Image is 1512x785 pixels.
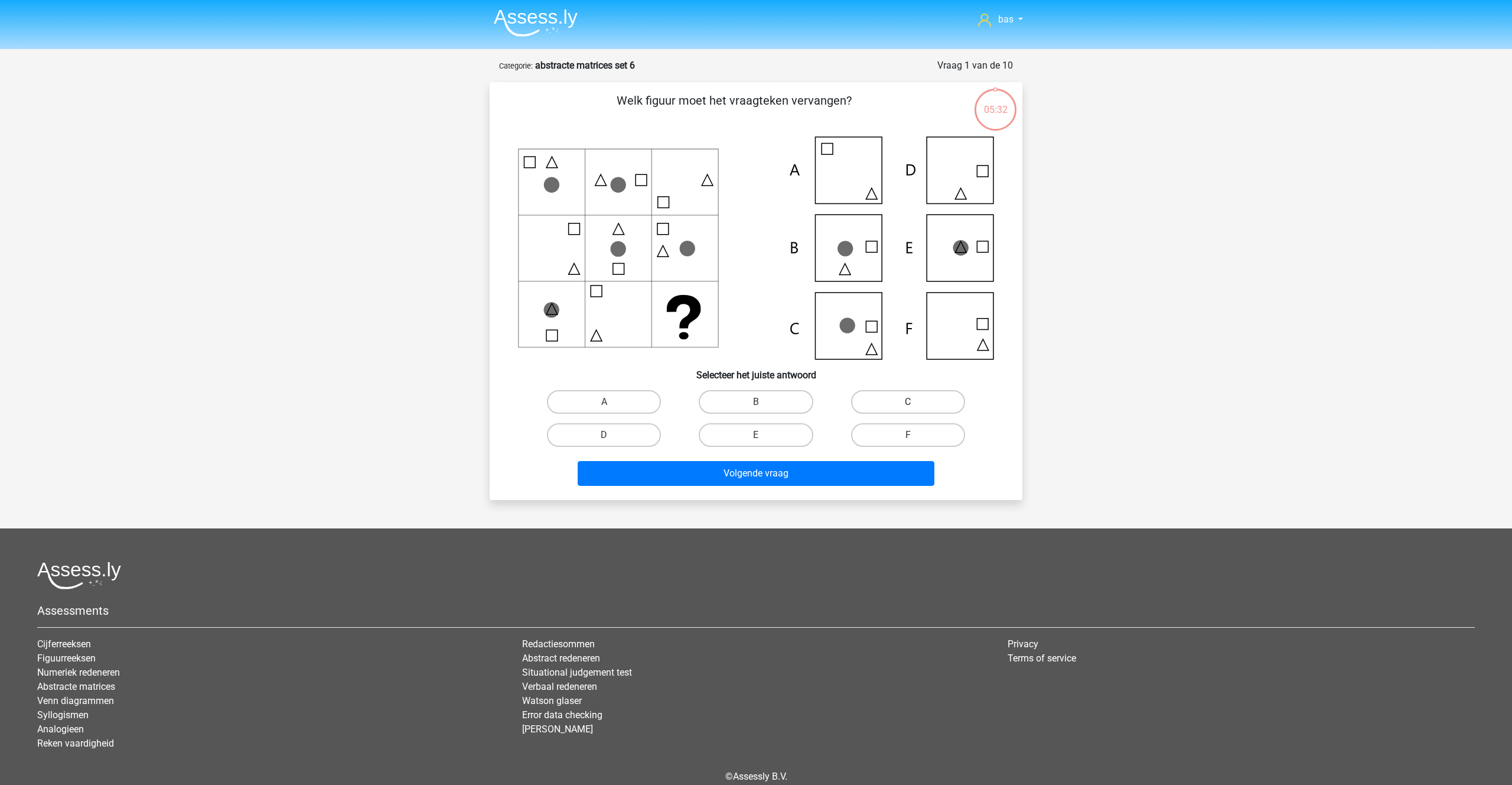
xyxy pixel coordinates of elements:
label: A [547,390,661,414]
h6: Selecteer het juiste antwoord [509,360,1003,381]
a: Terms of service [1008,653,1076,664]
small: Categorie: [499,61,533,70]
a: Reken vaardigheid [37,738,114,749]
img: Assessly [494,9,578,37]
label: F [851,423,965,447]
a: Venn diagrammen [37,695,114,706]
img: Assessly logo [37,562,121,589]
label: C [851,390,965,414]
a: Figuurreeksen [37,653,96,664]
a: Watson glaser [522,695,582,706]
div: Vraag 1 van de 10 [937,59,1013,73]
label: D [547,423,661,447]
a: Situational judgement test [522,667,632,678]
button: Volgende vraag [578,461,935,486]
p: Welk figuur moet het vraagteken vervangen? [509,92,959,127]
a: Abstracte matrices [37,681,115,692]
a: Analogieen [37,724,84,735]
a: bas [973,12,1028,27]
a: Verbaal redeneren [522,681,597,692]
h5: Assessments [37,604,1475,618]
a: Redactiesommen [522,638,595,650]
a: Cijferreeksen [37,638,91,650]
a: Syllogismen [37,709,89,721]
label: E [699,423,813,447]
a: [PERSON_NAME] [522,724,593,735]
span: bas [998,14,1014,25]
label: B [699,390,813,414]
a: Numeriek redeneren [37,667,120,678]
strong: abstracte matrices set 6 [535,60,635,71]
div: 05:32 [973,87,1018,117]
a: Error data checking [522,709,602,721]
a: Abstract redeneren [522,653,600,664]
a: Assessly B.V. [733,771,787,782]
a: Privacy [1008,638,1038,650]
